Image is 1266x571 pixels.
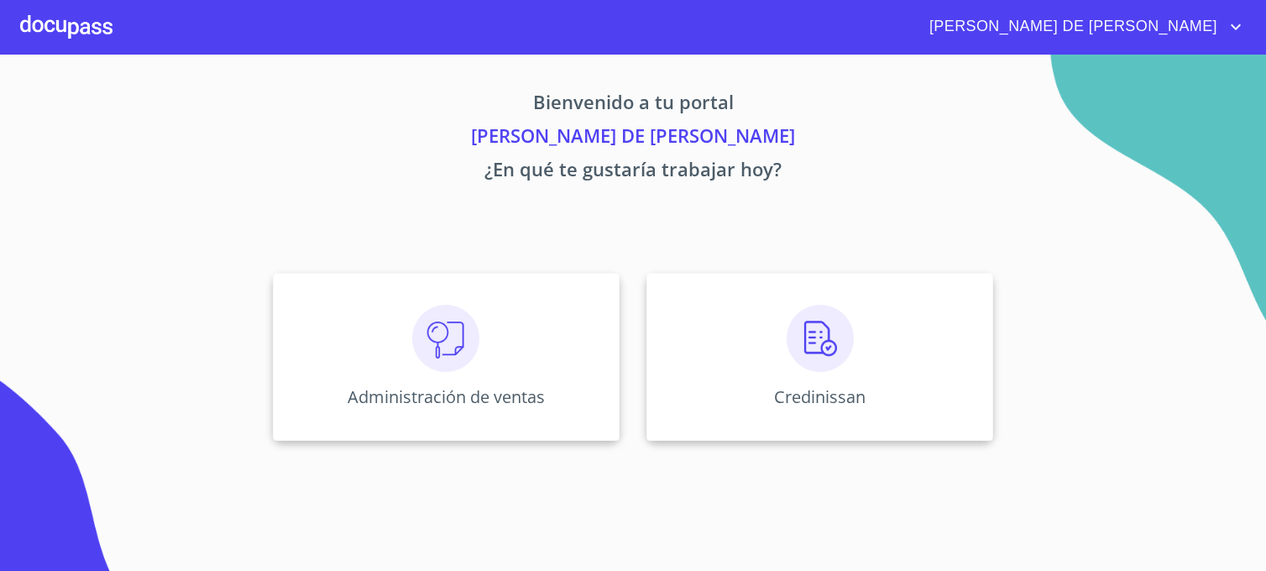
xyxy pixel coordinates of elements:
[116,122,1150,155] p: [PERSON_NAME] DE [PERSON_NAME]
[774,385,866,408] p: Credinissan
[116,155,1150,189] p: ¿En qué te gustaría trabajar hoy?
[917,13,1226,40] span: [PERSON_NAME] DE [PERSON_NAME]
[917,13,1246,40] button: account of current user
[787,305,854,372] img: verificacion.png
[348,385,545,408] p: Administración de ventas
[116,88,1150,122] p: Bienvenido a tu portal
[412,305,479,372] img: consulta.png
